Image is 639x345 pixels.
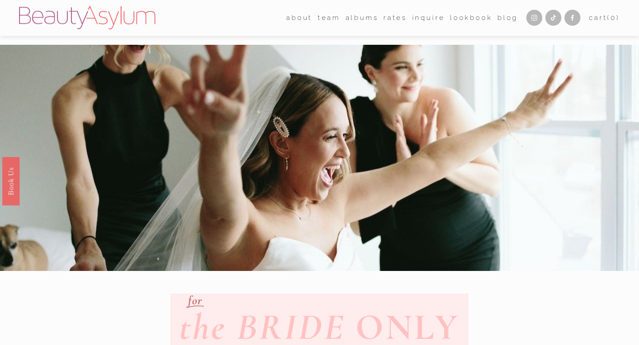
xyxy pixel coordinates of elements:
[607,14,619,22] span: ( )
[611,14,616,22] span: 0
[497,11,518,25] a: Blog
[589,12,620,24] a: 0 items in cart
[188,293,202,308] em: for
[346,11,379,25] a: albums
[318,12,340,24] span: team
[545,10,561,26] a: TikTok
[564,10,580,26] a: Facebook
[383,11,407,25] a: Rates
[450,11,493,25] a: Lookbook
[19,6,155,29] img: Beauty Asylum | Bridal Hair &amp; Makeup Charlotte &amp; Atlanta
[318,11,340,25] a: folder dropdown
[286,12,312,24] span: about
[526,10,542,26] a: Instagram
[286,11,312,25] a: folder dropdown
[412,11,445,25] a: Inquire
[2,157,20,205] a: Book Us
